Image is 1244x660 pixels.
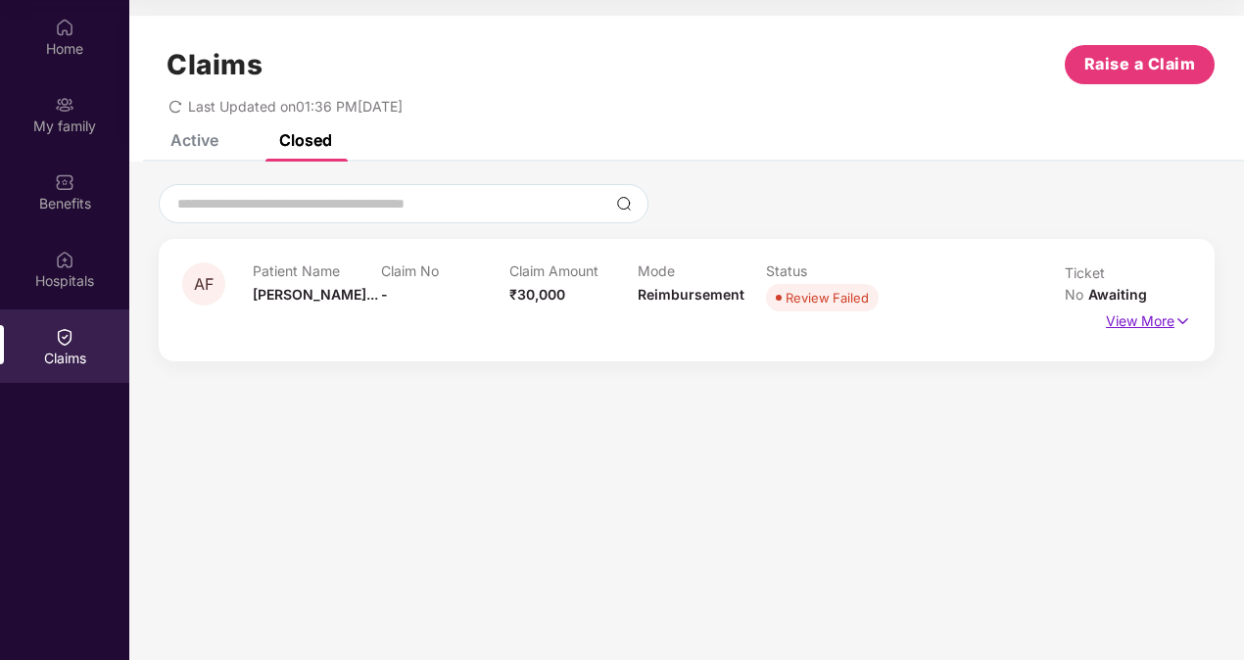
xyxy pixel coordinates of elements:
[55,250,74,269] img: svg+xml;base64,PHN2ZyBpZD0iSG9zcGl0YWxzIiB4bWxucz0iaHR0cDovL3d3dy53My5vcmcvMjAwMC9zdmciIHdpZHRoPS...
[188,98,403,115] span: Last Updated on 01:36 PM[DATE]
[253,262,381,279] p: Patient Name
[381,286,388,303] span: -
[1065,45,1215,84] button: Raise a Claim
[381,262,509,279] p: Claim No
[1084,52,1196,76] span: Raise a Claim
[168,98,182,115] span: redo
[509,286,565,303] span: ₹30,000
[55,95,74,115] img: svg+xml;base64,PHN2ZyB3aWR0aD0iMjAiIGhlaWdodD0iMjAiIHZpZXdCb3g9IjAgMCAyMCAyMCIgZmlsbD0ibm9uZSIgeG...
[253,286,378,303] span: [PERSON_NAME]...
[616,196,632,212] img: svg+xml;base64,PHN2ZyBpZD0iU2VhcmNoLTMyeDMyIiB4bWxucz0iaHR0cDovL3d3dy53My5vcmcvMjAwMC9zdmciIHdpZH...
[1065,264,1105,303] span: Ticket No
[279,130,332,150] div: Closed
[509,262,638,279] p: Claim Amount
[786,288,869,307] div: Review Failed
[766,262,894,279] p: Status
[55,327,74,347] img: svg+xml;base64,PHN2ZyBpZD0iQ2xhaW0iIHhtbG5zPSJodHRwOi8vd3d3LnczLm9yZy8yMDAwL3N2ZyIgd2lkdGg9IjIwIi...
[1174,310,1191,332] img: svg+xml;base64,PHN2ZyB4bWxucz0iaHR0cDovL3d3dy53My5vcmcvMjAwMC9zdmciIHdpZHRoPSIxNyIgaGVpZ2h0PSIxNy...
[55,18,74,37] img: svg+xml;base64,PHN2ZyBpZD0iSG9tZSIgeG1sbnM9Imh0dHA6Ly93d3cudzMub3JnLzIwMDAvc3ZnIiB3aWR0aD0iMjAiIG...
[1088,286,1147,303] span: Awaiting
[55,172,74,192] img: svg+xml;base64,PHN2ZyBpZD0iQmVuZWZpdHMiIHhtbG5zPSJodHRwOi8vd3d3LnczLm9yZy8yMDAwL3N2ZyIgd2lkdGg9Ij...
[167,48,263,81] h1: Claims
[194,276,214,293] span: AF
[170,130,218,150] div: Active
[638,262,766,279] p: Mode
[1106,306,1191,332] p: View More
[638,286,744,303] span: Reimbursement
